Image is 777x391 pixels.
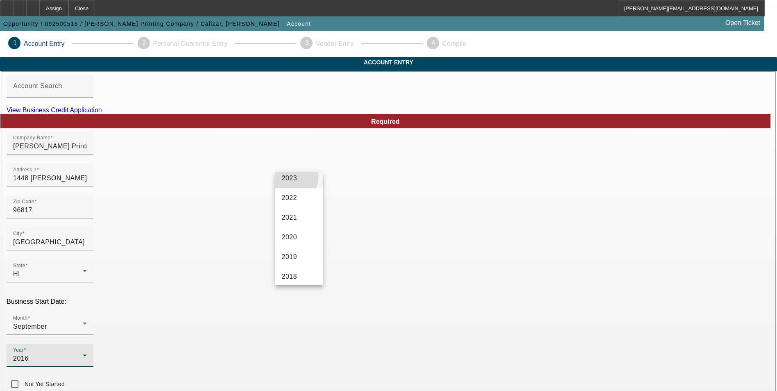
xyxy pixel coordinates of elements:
[282,173,297,183] span: 2023
[282,252,297,262] span: 2019
[282,232,297,242] span: 2020
[282,213,297,223] span: 2021
[282,272,297,282] span: 2018
[282,193,297,203] span: 2022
